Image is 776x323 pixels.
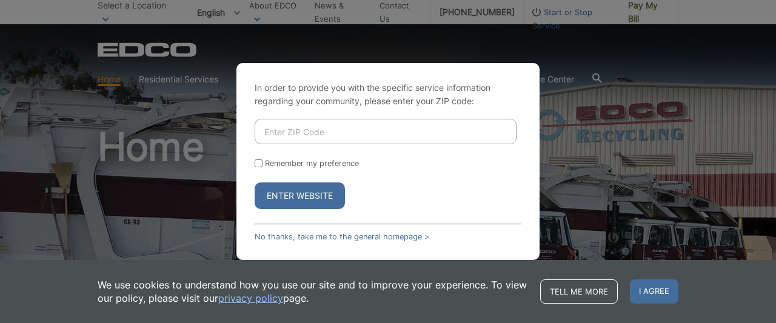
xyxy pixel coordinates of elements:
[630,279,678,304] span: I agree
[255,232,429,241] a: No thanks, take me to the general homepage >
[540,279,618,304] a: Tell me more
[255,81,521,108] p: In order to provide you with the specific service information regarding your community, please en...
[218,291,283,305] a: privacy policy
[98,278,528,305] p: We use cookies to understand how you use our site and to improve your experience. To view our pol...
[255,119,517,144] input: Enter ZIP Code
[255,182,345,209] button: Enter Website
[265,159,359,168] label: Remember my preference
